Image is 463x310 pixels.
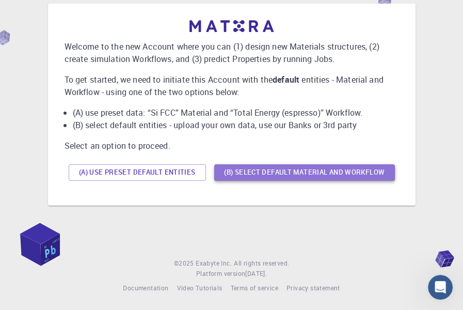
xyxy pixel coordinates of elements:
[230,284,278,292] span: Terms of service
[214,164,395,181] button: (B) Select default material and workflow
[65,40,399,65] p: Welcome to the new Account where you can (1) design new Materials structures, (2) create simulati...
[196,269,245,279] span: Platform version
[21,7,58,17] span: Support
[73,106,399,119] li: (A) use preset data: “Si FCC” Material and “Total Energy (espresso)” Workflow.
[273,74,299,85] b: default
[245,269,267,279] a: [DATE].
[65,139,399,152] p: Select an option to proceed.
[234,258,289,269] span: All rights reserved.
[286,284,340,292] span: Privacy statement
[123,283,168,293] a: Documentation
[230,283,278,293] a: Terms of service
[245,269,267,277] span: [DATE] .
[177,284,222,292] span: Video Tutorials
[189,20,274,32] img: logo
[123,284,168,292] span: Documentation
[65,73,399,98] p: To get started, we need to initiate this Account with the entities - Material and Workflow - usin...
[196,258,232,269] a: Exabyte Inc.
[69,164,206,181] button: (A) Use preset default entities
[73,119,399,131] li: (B) select default entities - upload your own data, use our Banks or 3rd party
[196,259,232,267] span: Exabyte Inc.
[174,258,196,269] span: © 2025
[286,283,340,293] a: Privacy statement
[428,275,453,300] iframe: Intercom live chat
[177,283,222,293] a: Video Tutorials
